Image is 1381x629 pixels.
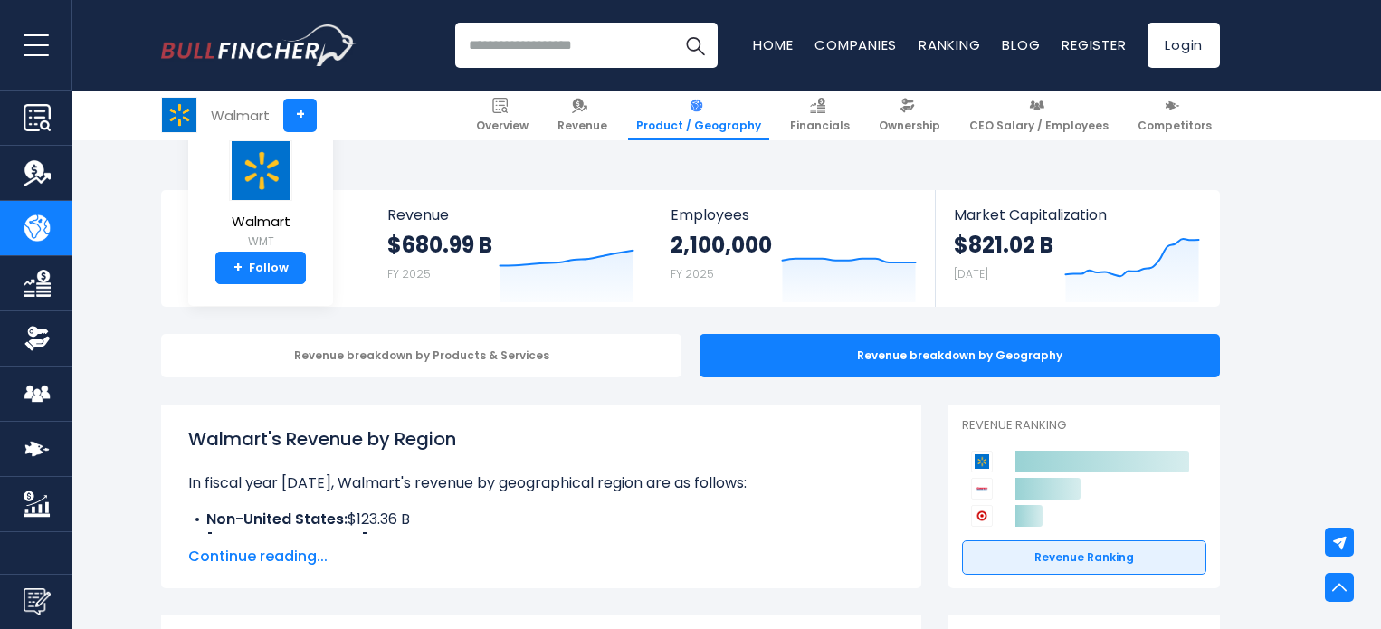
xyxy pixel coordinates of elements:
[961,91,1117,140] a: CEO Salary / Employees
[652,190,934,307] a: Employees 2,100,000 FY 2025
[206,530,372,551] b: [GEOGRAPHIC_DATA]:
[671,266,714,281] small: FY 2025
[233,260,243,276] strong: +
[211,105,270,126] div: Walmart
[962,540,1206,575] a: Revenue Ranking
[700,334,1220,377] div: Revenue breakdown by Geography
[228,139,293,253] a: Walmart WMT
[549,91,615,140] a: Revenue
[162,98,196,132] img: WMT logo
[387,266,431,281] small: FY 2025
[954,231,1053,259] strong: $821.02 B
[971,451,993,472] img: Walmart competitors logo
[468,91,537,140] a: Overview
[229,140,292,201] img: WMT logo
[161,24,357,66] img: Bullfincher logo
[936,190,1218,307] a: Market Capitalization $821.02 B [DATE]
[557,119,607,133] span: Revenue
[871,91,948,140] a: Ownership
[229,233,292,250] small: WMT
[1002,35,1040,54] a: Blog
[636,119,761,133] span: Product / Geography
[1062,35,1126,54] a: Register
[954,206,1200,224] span: Market Capitalization
[229,214,292,230] span: Walmart
[879,119,940,133] span: Ownership
[671,206,916,224] span: Employees
[782,91,858,140] a: Financials
[188,530,894,552] li: $557.62 B
[188,509,894,530] li: $123.36 B
[161,334,681,377] div: Revenue breakdown by Products & Services
[971,505,993,527] img: Target Corporation competitors logo
[206,509,348,529] b: Non-United States:
[971,478,993,500] img: Costco Wholesale Corporation competitors logo
[161,24,356,66] a: Go to homepage
[954,266,988,281] small: [DATE]
[369,190,652,307] a: Revenue $680.99 B FY 2025
[790,119,850,133] span: Financials
[962,418,1206,434] p: Revenue Ranking
[919,35,980,54] a: Ranking
[814,35,897,54] a: Companies
[1148,23,1220,68] a: Login
[476,119,529,133] span: Overview
[1129,91,1220,140] a: Competitors
[283,99,317,132] a: +
[387,206,634,224] span: Revenue
[671,231,772,259] strong: 2,100,000
[672,23,718,68] button: Search
[387,231,492,259] strong: $680.99 B
[188,425,894,453] h1: Walmart's Revenue by Region
[188,472,894,494] p: In fiscal year [DATE], Walmart's revenue by geographical region are as follows:
[215,252,306,284] a: +Follow
[969,119,1109,133] span: CEO Salary / Employees
[24,325,51,352] img: Ownership
[1138,119,1212,133] span: Competitors
[628,91,769,140] a: Product / Geography
[753,35,793,54] a: Home
[188,546,894,567] span: Continue reading...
